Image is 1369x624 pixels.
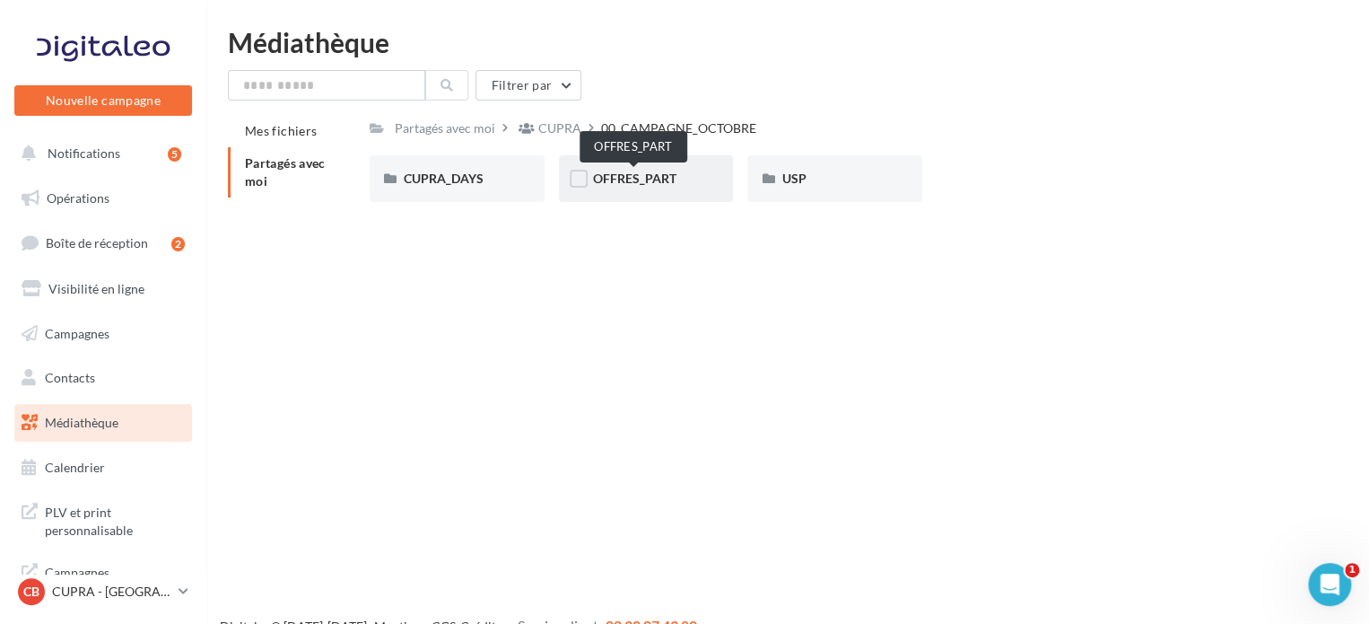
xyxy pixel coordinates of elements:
a: Contacts [11,359,196,397]
a: CB CUPRA - [GEOGRAPHIC_DATA] [14,575,192,609]
a: Campagnes [11,315,196,353]
a: Boîte de réception2 [11,224,196,262]
a: PLV et print personnalisable [11,493,196,546]
span: Mes fichiers [245,123,317,138]
div: OFFRES_PART [580,131,687,163]
span: CUPRA_DAYS [404,171,484,186]
span: Visibilité en ligne [48,281,144,296]
button: Nouvelle campagne [14,85,192,116]
a: Opérations [11,180,196,217]
div: 00_CAMPAGNE_OCTOBRE [601,119,756,137]
span: Contacts [45,370,95,385]
span: Notifications [48,145,120,161]
span: Médiathèque [45,415,118,430]
span: USP [781,171,806,186]
iframe: Intercom live chat [1308,563,1351,606]
a: Visibilité en ligne [11,270,196,308]
span: Boîte de réception [46,235,148,250]
a: Campagnes DataOnDemand [11,553,196,606]
div: 2 [171,237,185,251]
span: Campagnes [45,325,109,340]
span: 1 [1345,563,1359,577]
button: Notifications 5 [11,135,188,172]
span: CB [23,583,39,601]
span: Campagnes DataOnDemand [45,560,185,599]
a: Calendrier [11,449,196,487]
button: Filtrer par [475,70,581,101]
div: CUPRA [538,119,581,137]
div: 5 [168,147,181,162]
span: Partagés avec moi [245,155,326,189]
span: OFFRES_PART [593,171,676,186]
span: Opérations [47,190,109,206]
span: Calendrier [45,460,105,475]
span: PLV et print personnalisable [45,500,185,539]
p: CUPRA - [GEOGRAPHIC_DATA] [52,583,171,601]
div: Médiathèque [228,29,1347,56]
div: Partagés avec moi [395,119,495,137]
a: Médiathèque [11,404,196,442]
